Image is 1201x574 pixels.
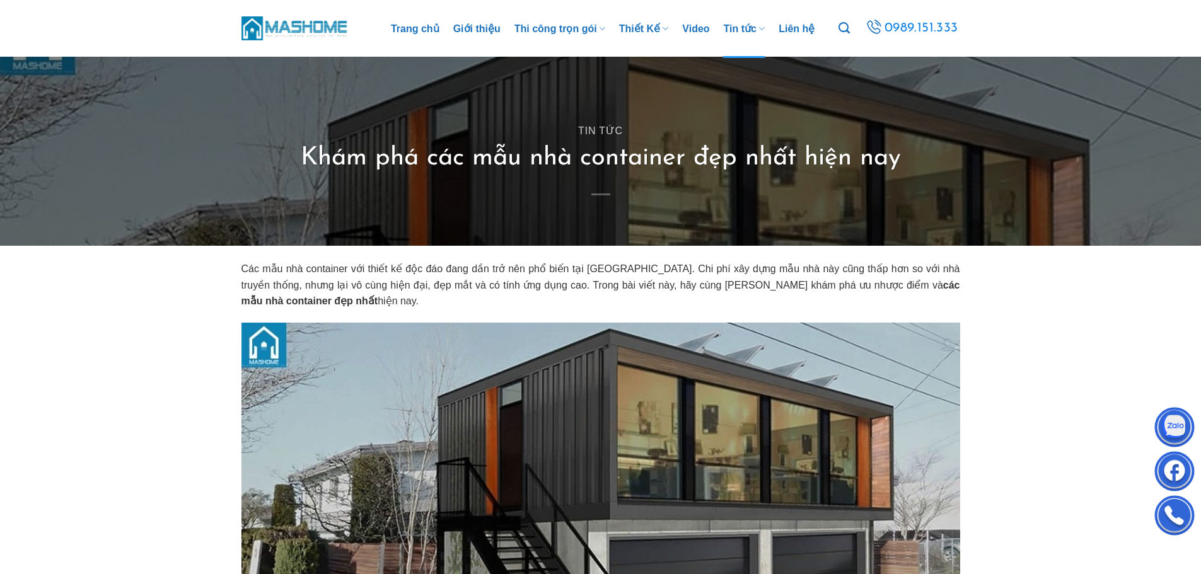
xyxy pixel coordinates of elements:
p: Các mẫu nhà container với thiết kế độc đáo đang dần trở nên phổ biến tại [GEOGRAPHIC_DATA]. Chi p... [241,261,960,309]
span: 0989.151.333 [885,18,958,39]
img: Phone [1156,498,1193,536]
a: Tin tức [578,125,623,136]
img: Facebook [1156,454,1193,492]
img: Zalo [1156,410,1193,448]
a: Tìm kiếm [838,15,850,42]
h1: Khám phá các mẫu nhà container đẹp nhất hiện nay [301,142,901,175]
strong: các mẫu nhà container đẹp nhất [241,280,960,307]
img: MasHome – Tổng Thầu Thiết Kế Và Xây Nhà Trọn Gói [241,14,349,42]
a: 0989.151.333 [864,17,960,40]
